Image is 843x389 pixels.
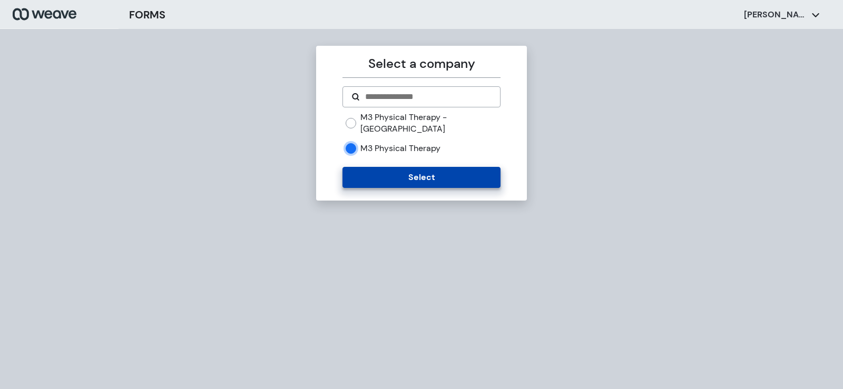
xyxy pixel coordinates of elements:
[364,91,491,103] input: Search
[129,7,165,23] h3: FORMS
[744,9,807,21] p: [PERSON_NAME]
[342,54,500,73] p: Select a company
[342,167,500,188] button: Select
[360,112,500,134] label: M3 Physical Therapy - [GEOGRAPHIC_DATA]
[360,143,440,154] label: M3 Physical Therapy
